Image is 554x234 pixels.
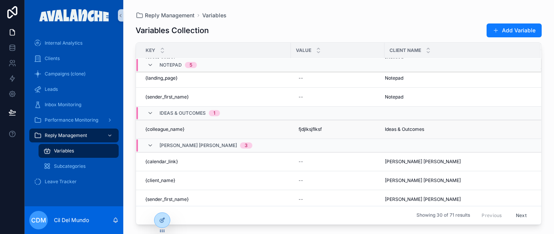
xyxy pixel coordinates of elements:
a: {client_name} [145,177,286,184]
span: [PERSON_NAME] [PERSON_NAME] [159,142,237,149]
span: CDM [31,216,46,225]
span: Leave Tracker [45,179,77,185]
a: fjdjlksjflksf [295,123,380,135]
span: Variables [54,148,74,154]
span: Clients [45,55,60,62]
a: {sender_first_name} [145,94,286,100]
p: Cil Del Mundo [54,216,89,224]
a: Ideas & Outcomes [385,126,531,132]
a: Campaigns (clone) [29,67,119,81]
a: Variables [202,12,227,19]
span: [PERSON_NAME] [PERSON_NAME] [385,177,461,184]
a: Notepad [385,75,531,81]
span: Value [296,47,311,53]
div: -- [299,75,303,81]
a: -- [295,193,380,206]
span: [PERSON_NAME] [PERSON_NAME] [385,196,461,202]
div: -- [299,159,303,165]
span: {calendar_link} [145,159,178,165]
a: Clients [29,52,119,65]
a: [PERSON_NAME] [PERSON_NAME] [385,196,531,202]
a: {sender_first_name} [145,196,286,202]
div: -- [299,94,303,100]
a: -- [295,91,380,103]
span: Reply Management [145,12,195,19]
span: {sender_first_name} [145,94,189,100]
span: [PERSON_NAME] [PERSON_NAME] [385,159,461,165]
a: -- [295,72,380,84]
a: Variables [39,144,119,158]
a: -- [295,174,380,187]
a: Inbox Monitoring [29,98,119,112]
a: -- [295,155,380,168]
span: Subcategories [54,163,86,169]
span: Notepad [159,62,182,68]
img: App logo [39,9,109,22]
div: 1 [213,110,215,116]
a: Subcategories [39,159,119,173]
span: Reply Management [45,132,87,139]
span: {client_name} [145,177,175,184]
a: [PERSON_NAME] [PERSON_NAME] [385,159,531,165]
a: Reply Management [29,129,119,142]
button: Add Variable [487,23,542,37]
div: -- [299,177,303,184]
span: Performance Monitoring [45,117,98,123]
span: Campaigns (clone) [45,71,86,77]
a: Leads [29,82,119,96]
span: client name [389,47,421,53]
a: [PERSON_NAME] [PERSON_NAME] [385,177,531,184]
span: {sender_first_name} [145,196,189,202]
span: Leads [45,86,58,92]
a: Notepad [385,94,531,100]
span: {colleague_name} [145,126,185,132]
span: Internal Analytics [45,40,82,46]
div: 5 [190,62,192,68]
div: 3 [245,142,248,149]
a: {landing_page} [145,75,286,81]
h1: Variables Collection [136,25,209,36]
a: Performance Monitoring [29,113,119,127]
div: -- [299,196,303,202]
a: Leave Tracker [29,175,119,189]
button: Next [510,209,532,221]
a: Reply Management [136,12,195,19]
a: {colleague_name} [145,126,286,132]
span: fjdjlksjflksf [299,126,322,132]
div: scrollable content [25,31,123,199]
span: Notepad [385,94,403,100]
span: {landing_page} [145,75,178,81]
span: Notepad [385,75,403,81]
a: Internal Analytics [29,36,119,50]
span: Inbox Monitoring [45,102,81,108]
span: Ideas & Outcomes [385,126,424,132]
span: Ideas & Outcomes [159,110,206,116]
a: {calendar_link} [145,159,286,165]
span: Key [146,47,155,53]
span: Showing 30 of 71 results [416,212,470,219]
